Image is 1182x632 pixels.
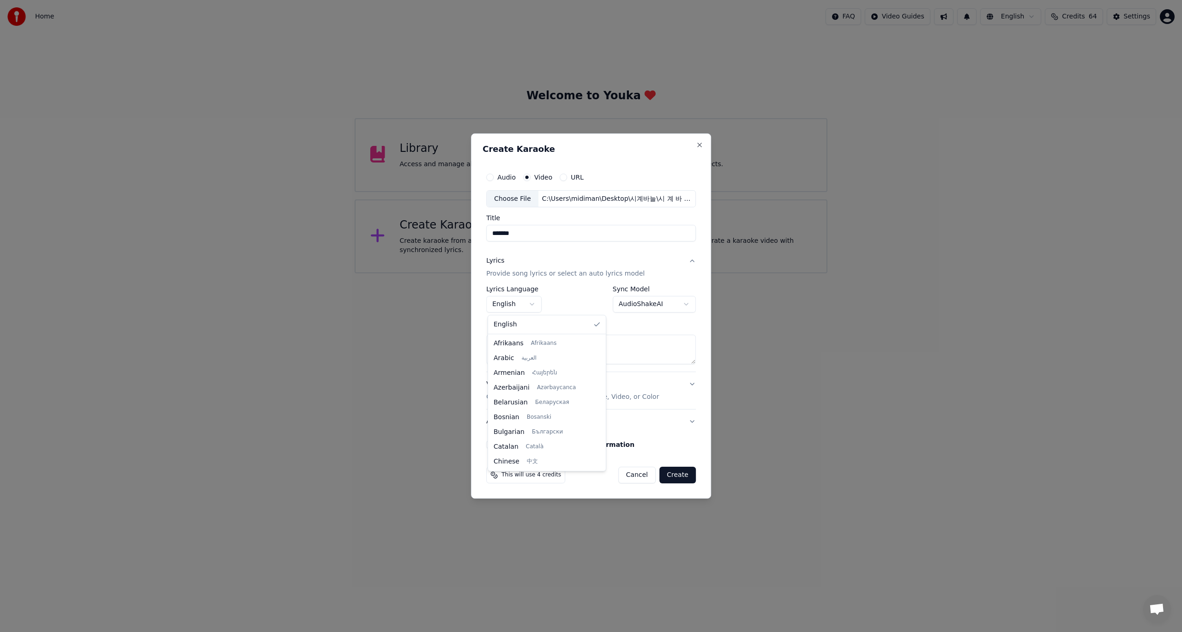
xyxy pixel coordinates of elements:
span: Belarusian [494,398,528,407]
span: Chinese [494,457,519,466]
span: Bosnian [494,413,519,422]
span: العربية [521,355,537,362]
span: Catalan [494,442,519,451]
span: Bosanski [527,414,551,421]
span: Azerbaijani [494,383,530,392]
span: Български [532,428,563,436]
span: English [494,320,517,329]
span: Беларуская [535,399,569,406]
span: Bulgarian [494,427,525,437]
span: Azərbaycanca [537,384,576,391]
span: Հայերեն [532,369,557,377]
span: Afrikaans [494,339,524,348]
span: Armenian [494,368,525,378]
span: Afrikaans [531,340,557,347]
span: Arabic [494,354,514,363]
span: 中文 [527,458,538,465]
span: Català [526,443,543,451]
